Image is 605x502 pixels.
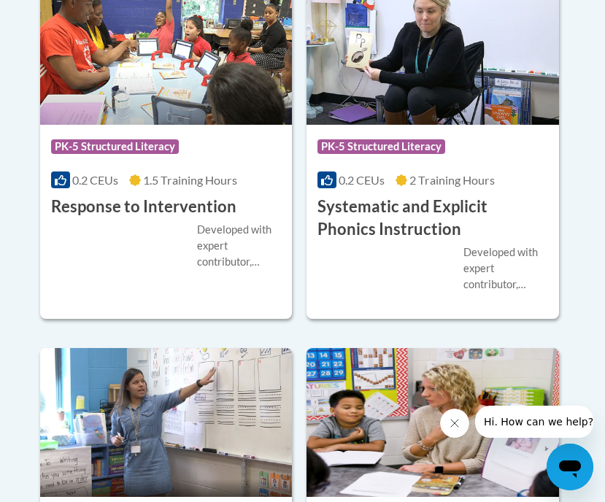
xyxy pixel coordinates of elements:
h3: Response to Intervention [51,196,236,218]
iframe: Message from company [475,406,593,438]
h3: Systematic and Explicit Phonics Instruction [317,196,548,241]
div: Developed with expert contributor, [PERSON_NAME] of The [US_STATE][GEOGRAPHIC_DATA]. Through this... [197,222,282,270]
span: 0.2 CEUs [72,173,118,187]
span: 2 Training Hours [409,173,495,187]
img: Course Logo [307,348,559,497]
div: Developed with expert contributor, [PERSON_NAME], Reading Teacherʹs Top Ten Tools. In this course... [463,244,548,293]
span: 1.5 Training Hours [143,173,237,187]
span: PK-5 Structured Literacy [51,139,179,154]
span: 0.2 CEUs [339,173,385,187]
span: PK-5 Structured Literacy [317,139,445,154]
iframe: Close message [440,409,469,438]
img: Course Logo [40,348,293,497]
iframe: Button to launch messaging window [547,444,593,490]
